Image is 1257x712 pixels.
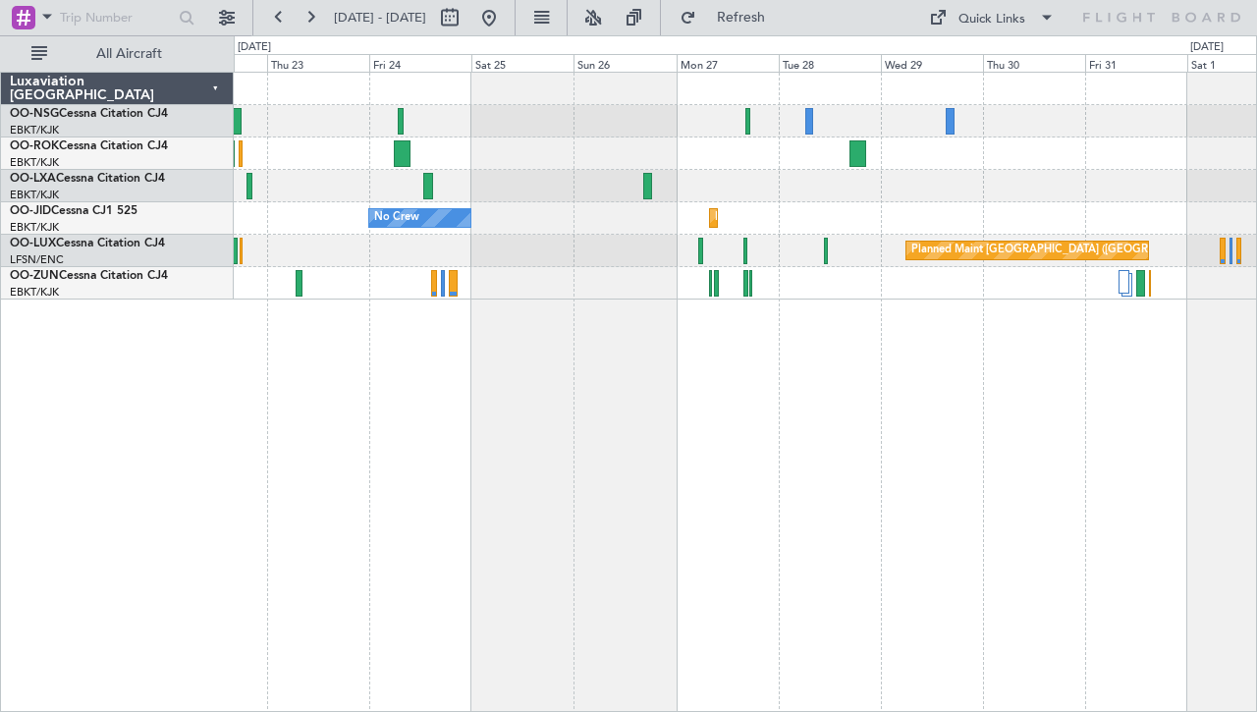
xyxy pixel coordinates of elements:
div: No Crew [374,203,419,233]
span: OO-NSG [10,108,59,120]
a: EBKT/KJK [10,123,59,137]
div: Sun 26 [574,54,676,72]
div: Planned Maint [GEOGRAPHIC_DATA] ([GEOGRAPHIC_DATA]) [911,236,1221,265]
div: Thu 23 [267,54,369,72]
div: [DATE] [238,39,271,56]
button: Quick Links [919,2,1065,33]
div: Tue 28 [779,54,881,72]
a: OO-ROKCessna Citation CJ4 [10,140,168,152]
div: Mon 27 [677,54,779,72]
a: OO-LUXCessna Citation CJ4 [10,238,165,249]
a: EBKT/KJK [10,188,59,202]
button: All Aircraft [22,38,213,70]
span: OO-ZUN [10,270,59,282]
span: OO-LXA [10,173,56,185]
div: Sat 25 [471,54,574,72]
div: Fri 31 [1085,54,1187,72]
span: OO-LUX [10,238,56,249]
div: Fri 24 [369,54,471,72]
span: OO-ROK [10,140,59,152]
span: [DATE] - [DATE] [334,9,426,27]
input: Trip Number [60,3,173,32]
a: OO-LXACessna Citation CJ4 [10,173,165,185]
a: LFSN/ENC [10,252,64,267]
div: Planned Maint Kortrijk-[GEOGRAPHIC_DATA] [715,203,944,233]
span: All Aircraft [51,47,207,61]
div: Quick Links [958,10,1025,29]
div: Thu 30 [983,54,1085,72]
div: [DATE] [1190,39,1224,56]
a: OO-NSGCessna Citation CJ4 [10,108,168,120]
a: EBKT/KJK [10,155,59,170]
a: OO-ZUNCessna Citation CJ4 [10,270,168,282]
a: EBKT/KJK [10,285,59,300]
span: Refresh [700,11,783,25]
a: EBKT/KJK [10,220,59,235]
button: Refresh [671,2,789,33]
div: Wed 29 [881,54,983,72]
span: OO-JID [10,205,51,217]
a: OO-JIDCessna CJ1 525 [10,205,137,217]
